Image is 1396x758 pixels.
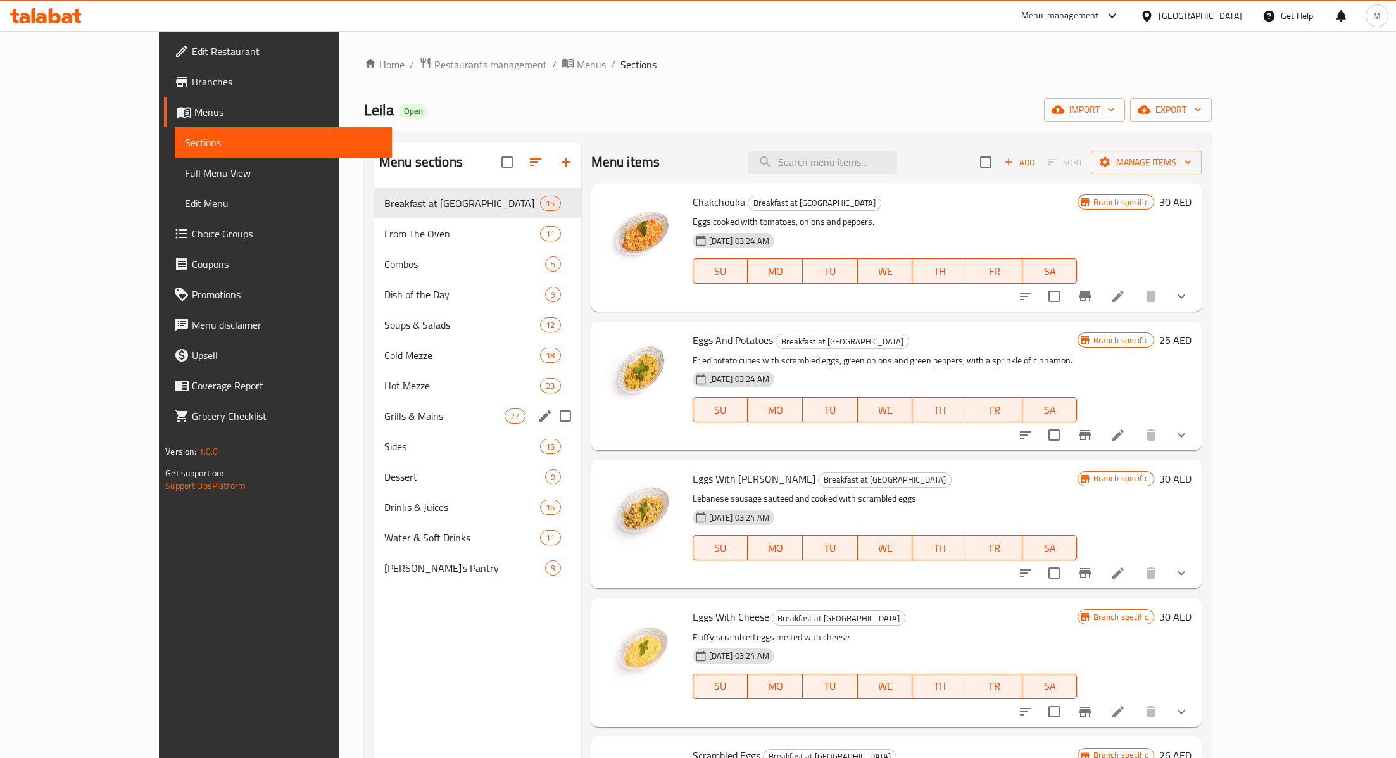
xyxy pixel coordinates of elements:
span: Select section [972,149,999,175]
button: SA [1022,535,1078,560]
div: Menu-management [1021,8,1099,23]
a: Coverage Report [164,370,392,401]
div: Dessert9 [374,462,581,492]
span: Branch specific [1088,196,1154,208]
div: Water & Soft Drinks [384,530,540,545]
li: / [552,57,557,72]
div: Breakfast at Leila [772,610,905,626]
span: WE [863,677,908,695]
div: Grills & Mains27edit [374,401,581,431]
span: 1.0.0 [199,443,218,460]
button: SA [1022,397,1078,422]
span: 18 [541,350,560,362]
a: Full Menu View [175,158,392,188]
div: items [545,469,561,484]
span: Hot Mezze [384,378,540,393]
div: Breakfast at Leila [818,472,952,488]
button: Manage items [1091,151,1202,174]
div: items [540,439,560,454]
div: Dish of the Day9 [374,279,581,310]
button: FR [967,674,1022,699]
a: Promotions [164,279,392,310]
button: TU [803,535,858,560]
button: SU [693,397,748,422]
span: Leila [364,96,394,124]
button: FR [967,535,1022,560]
span: Breakfast at [GEOGRAPHIC_DATA] [384,196,540,211]
button: show more [1166,281,1197,312]
button: show more [1166,558,1197,588]
a: Edit menu item [1110,289,1126,304]
span: Breakfast at [GEOGRAPHIC_DATA] [776,334,909,349]
h2: Menu sections [379,153,463,172]
span: Sections [185,135,382,150]
h6: 30 AED [1159,193,1192,211]
span: Menus [194,104,382,120]
div: Combos [384,256,545,272]
h6: 30 AED [1159,608,1192,626]
div: [PERSON_NAME]'s Pantry9 [374,553,581,583]
span: FR [972,401,1017,419]
span: SU [698,677,743,695]
button: FR [967,397,1022,422]
button: delete [1136,558,1166,588]
span: Grills & Mains [384,408,505,424]
span: TU [808,262,853,281]
span: Select all sections [494,149,520,175]
a: Menu disclaimer [164,310,392,340]
button: edit [536,407,555,426]
button: import [1044,98,1125,122]
span: Sides [384,439,540,454]
span: Dessert [384,469,545,484]
span: MO [753,401,798,419]
nav: breadcrumb [364,56,1212,73]
span: Branch specific [1088,611,1154,623]
button: Branch-specific-item [1070,420,1100,450]
p: Lebanese sausage sauteed and cooked with scrambled eggs [693,491,1078,507]
button: SU [693,674,748,699]
a: Upsell [164,340,392,370]
button: TH [912,397,967,422]
span: SU [698,539,743,557]
div: items [540,500,560,515]
button: show more [1166,420,1197,450]
h6: 30 AED [1159,470,1192,488]
button: show more [1166,697,1197,727]
span: MO [753,262,798,281]
span: SU [698,262,743,281]
button: WE [858,535,913,560]
span: Breakfast at [GEOGRAPHIC_DATA] [819,472,951,487]
div: Drinks & Juices [384,500,540,515]
span: Eggs With Cheese [693,607,769,626]
div: Breakfast at [GEOGRAPHIC_DATA]15 [374,188,581,218]
span: Grocery Checklist [192,408,382,424]
span: Version: [165,443,196,460]
span: TH [917,677,962,695]
span: 9 [546,562,560,574]
span: Eggs With [PERSON_NAME] [693,469,815,488]
button: sort-choices [1010,697,1041,727]
div: Breakfast at Leila [776,334,909,349]
span: Eggs And Potatoes [693,331,773,350]
div: items [540,378,560,393]
button: Branch-specific-item [1070,697,1100,727]
span: Add [1002,155,1036,170]
div: Cold Mezze [384,348,540,363]
span: 9 [546,471,560,483]
button: WE [858,674,913,699]
span: Sections [620,57,657,72]
a: Edit menu item [1110,565,1126,581]
svg: Show Choices [1174,565,1189,581]
div: Soups & Salads [384,317,540,332]
span: Dish of the Day [384,287,545,302]
button: Branch-specific-item [1070,558,1100,588]
div: From The Oven11 [374,218,581,249]
span: 23 [541,380,560,392]
a: Coupons [164,249,392,279]
div: Soups & Salads12 [374,310,581,340]
button: SA [1022,674,1078,699]
span: Menu disclaimer [192,317,382,332]
button: TH [912,535,967,560]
